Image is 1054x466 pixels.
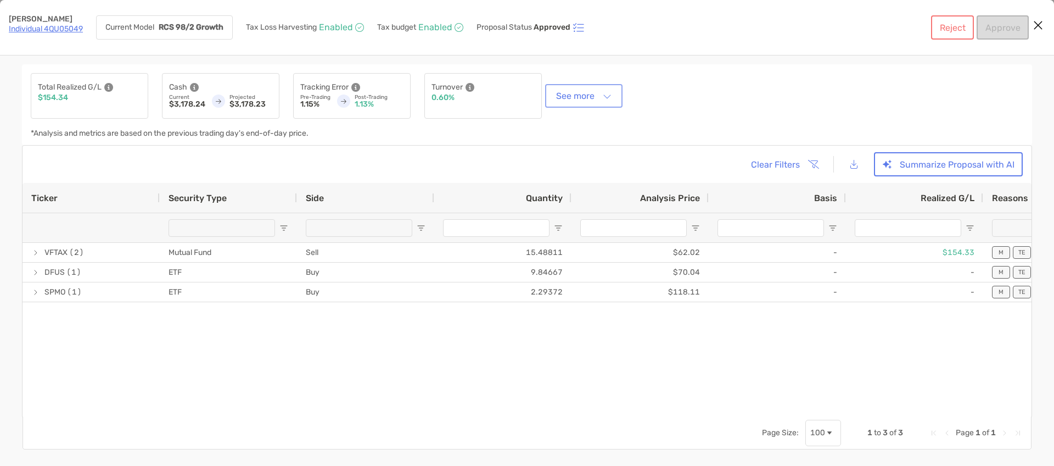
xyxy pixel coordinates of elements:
div: Page Size: [762,428,799,437]
span: Analysis Price [640,193,700,203]
p: $3,178.23 [229,101,272,108]
div: Reasons [992,193,1041,203]
div: - [846,282,983,302]
p: Projected [229,94,272,101]
button: Clear Filters [742,152,826,176]
p: [PERSON_NAME] [9,15,83,23]
input: Realized G/L Filter Input [855,219,961,237]
span: Realized G/L [921,193,974,203]
input: Basis Filter Input [717,219,824,237]
div: Buy [297,282,434,302]
p: Total Realized G/L [38,80,102,94]
span: DFUS [44,263,65,281]
p: $154.34 [38,94,68,102]
button: Close modal [1030,18,1046,34]
button: Open Filter Menu [417,224,425,232]
button: Open Filter Menu [279,224,288,232]
p: Turnover [431,80,463,94]
span: of [982,428,989,437]
div: - [846,263,983,282]
span: 1 [975,428,980,437]
p: Current [169,94,205,101]
span: Quantity [526,193,563,203]
div: Page Size [805,420,841,446]
span: VFTAX [44,243,68,262]
p: M [999,249,1003,256]
div: Previous Page [943,429,951,437]
div: 9.84667 [434,263,571,282]
p: Tax budget [377,24,416,31]
p: TE [1018,269,1025,276]
div: - [709,263,846,282]
span: (1) [66,263,81,281]
span: Security Type [169,193,227,203]
p: 1.13% [355,101,403,108]
button: Reject [931,15,974,40]
span: (1) [67,283,82,301]
div: 2.29372 [434,282,571,302]
span: SPMO [44,283,65,301]
span: Page [956,428,974,437]
button: Open Filter Menu [966,224,974,232]
span: 3 [883,428,888,437]
div: - [709,243,846,262]
div: - [709,282,846,302]
p: Tracking Error [300,80,349,94]
input: Analysis Price Filter Input [580,219,687,237]
p: *Analysis and metrics are based on the previous trading day's end-of-day price. [31,130,309,137]
span: 1 [867,428,872,437]
p: Pre-Trading [300,94,330,101]
p: M [999,289,1003,296]
div: Mutual Fund [160,243,297,262]
input: Quantity Filter Input [443,219,550,237]
p: Cash [169,80,187,94]
p: TE [1018,249,1025,256]
p: 1.15% [300,101,330,108]
div: First Page [929,429,938,437]
span: Ticker [31,193,58,203]
p: Approved [534,23,570,32]
div: $154.33 [846,243,983,262]
p: $3,178.24 [169,101,205,108]
span: 3 [898,428,903,437]
span: (2) [69,243,84,262]
strong: RCS 98/2 Growth [159,23,223,32]
p: M [999,269,1003,276]
button: Summarize Proposal with AI [874,152,1023,176]
span: Basis [814,193,837,203]
p: Proposal Status [476,23,532,32]
div: 100 [810,428,825,437]
p: Current Model [105,24,154,31]
p: Tax Loss Harvesting [246,24,317,31]
p: TE [1018,289,1025,296]
div: $62.02 [571,243,709,262]
div: $118.11 [571,282,709,302]
span: of [889,428,896,437]
div: Next Page [1000,429,1009,437]
p: Enabled [418,24,452,31]
button: Open Filter Menu [691,224,700,232]
a: Individual 4QU05049 [9,24,83,34]
p: 0.60% [431,94,455,102]
div: ETF [160,282,297,302]
div: Buy [297,263,434,282]
div: Last Page [1013,429,1022,437]
span: to [874,428,881,437]
div: Sell [297,243,434,262]
p: Post-Trading [355,94,403,101]
div: ETF [160,263,297,282]
div: $70.04 [571,263,709,282]
button: Open Filter Menu [554,224,563,232]
span: 1 [991,428,996,437]
div: 15.48811 [434,243,571,262]
span: Side [306,193,324,203]
img: icon status [572,21,585,34]
button: Open Filter Menu [828,224,837,232]
button: See more [547,86,620,106]
p: Enabled [319,24,353,31]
